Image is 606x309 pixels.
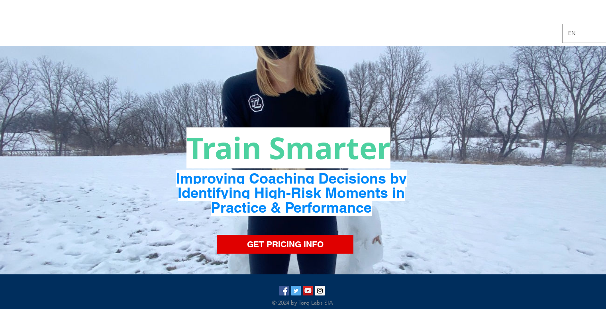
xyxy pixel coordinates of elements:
div: EN [568,29,576,37]
iframe: Wix Chat [569,272,606,309]
img: Torq_Labs Instagram [315,286,325,295]
ul: Social Bar [279,286,325,295]
span: Improving Coaching Decisions by Identifying High-Risk Moments in Practice & Performance [176,170,407,216]
img: Twitter Social Icon [291,286,301,295]
img: Facebook Social Icon [279,286,289,295]
span: © 2024 by Torq Labs SIA [272,299,333,306]
a: GET PRICING INFO [217,235,353,254]
img: YouTube Social Icon [303,286,313,295]
span: Train Smarter [186,127,390,168]
span: GET PRICING INFO [247,239,324,250]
